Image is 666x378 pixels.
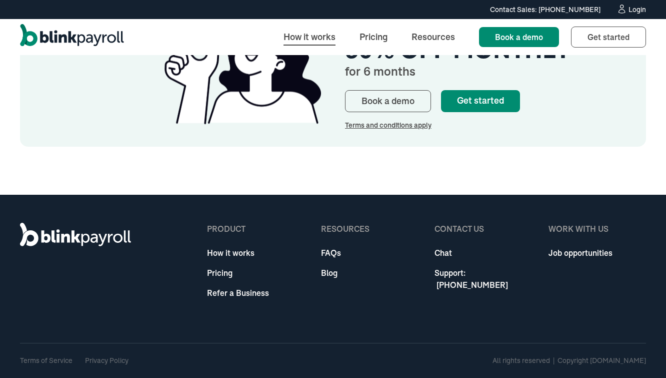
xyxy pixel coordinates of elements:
a: FAQs [321,247,369,259]
a: How it works [275,26,343,48]
div: for 6 months [345,62,571,80]
a: Book a demo [345,90,431,112]
div: WORK WITH US [548,223,612,235]
a: Get started [441,90,520,112]
div: All rights reserved | Copyright [DOMAIN_NAME] [492,355,646,366]
a: home [20,24,124,50]
a: Privacy Policy [85,356,128,365]
div: Terms and conditions apply [345,120,622,131]
a: Book a demo [479,27,559,47]
a: Support: [PHONE_NUMBER] [434,267,532,291]
div: 50% OFF MONTHLY [345,38,571,62]
a: How it works [207,247,269,259]
a: Chat [434,247,532,259]
a: Get started [571,27,646,48]
a: Login [616,4,646,15]
div: Resources [321,223,369,235]
span: Get started [587,32,629,42]
div: Contact Us [434,223,532,235]
a: Job opportunities [548,247,612,259]
span: Book a demo [495,32,543,42]
a: Blog [321,267,369,279]
a: Pricing [351,26,395,48]
a: Resources [403,26,463,48]
a: Pricing [207,267,269,279]
div: Login [628,6,646,13]
div: product [207,223,269,235]
a: Refer a Business [207,287,269,299]
iframe: Chat Widget [494,270,666,378]
div: Contact Sales: [PHONE_NUMBER] [490,5,600,15]
a: Terms of Service [20,356,72,365]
